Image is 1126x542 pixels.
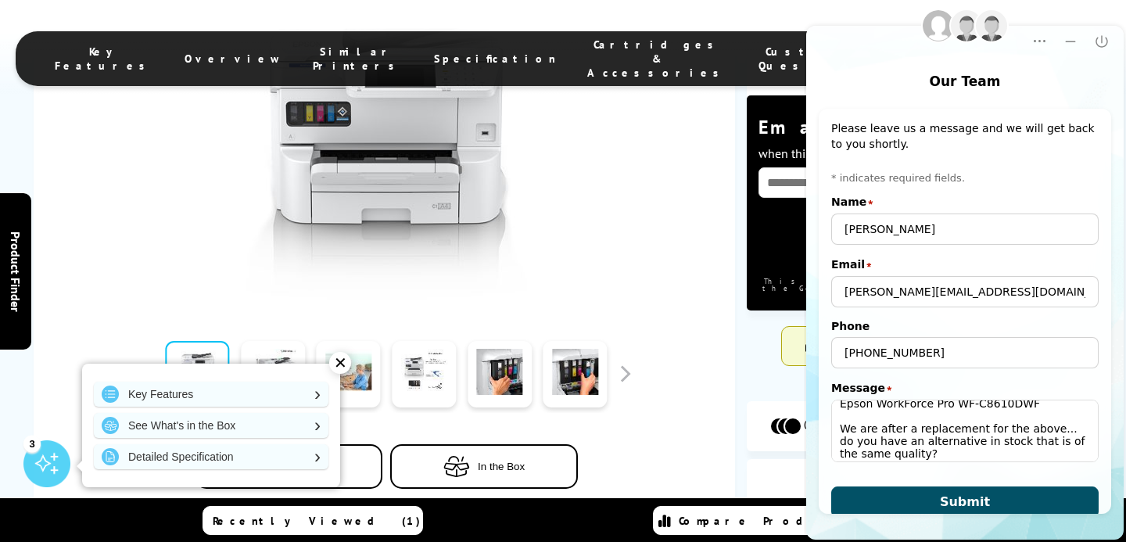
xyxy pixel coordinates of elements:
[27,486,295,518] button: Submit
[220,26,251,57] button: Dropdown Menu
[747,382,1092,397] div: Ink Cartridge Costs
[136,494,186,509] span: Submit
[390,444,578,489] button: In the Box
[329,352,351,374] div: ✕
[27,382,81,396] label: Message
[185,52,281,66] span: Overview
[478,461,525,472] span: In the Box
[782,327,1056,365] button: Compare to Similar Printers
[587,38,727,80] span: Cartridges & Accessories
[55,45,153,73] span: Key Features
[758,115,1081,163] div: Email Update
[758,45,864,73] span: Customer Questions
[251,26,282,57] button: Minimize
[653,506,873,535] a: Compare Products
[27,258,61,272] label: Email
[282,26,314,57] button: Close
[94,444,328,469] a: Detailed Specification
[94,382,328,407] a: Key Features
[18,74,304,91] div: Our Team
[313,45,403,73] span: Similar Printers
[27,171,295,185] span: * indicates required fields.
[8,231,23,311] span: Product Finder
[94,413,328,438] a: See What's in the Box
[758,278,1081,299] div: This site is protected by reCAPTCHA and the Google and apply.
[434,52,556,66] span: Specification
[758,471,1081,497] button: View Cartridges
[213,514,421,528] span: Recently Viewed (1)
[27,121,295,153] div: Please leave us a message and we will get back to you shortly.
[758,121,1055,161] span: Let me know when this is back in stock
[27,320,66,334] label: Phone
[203,506,423,535] a: Recently Viewed (1)
[679,514,868,528] span: Compare Products
[23,435,41,452] div: 3
[27,196,63,210] label: Name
